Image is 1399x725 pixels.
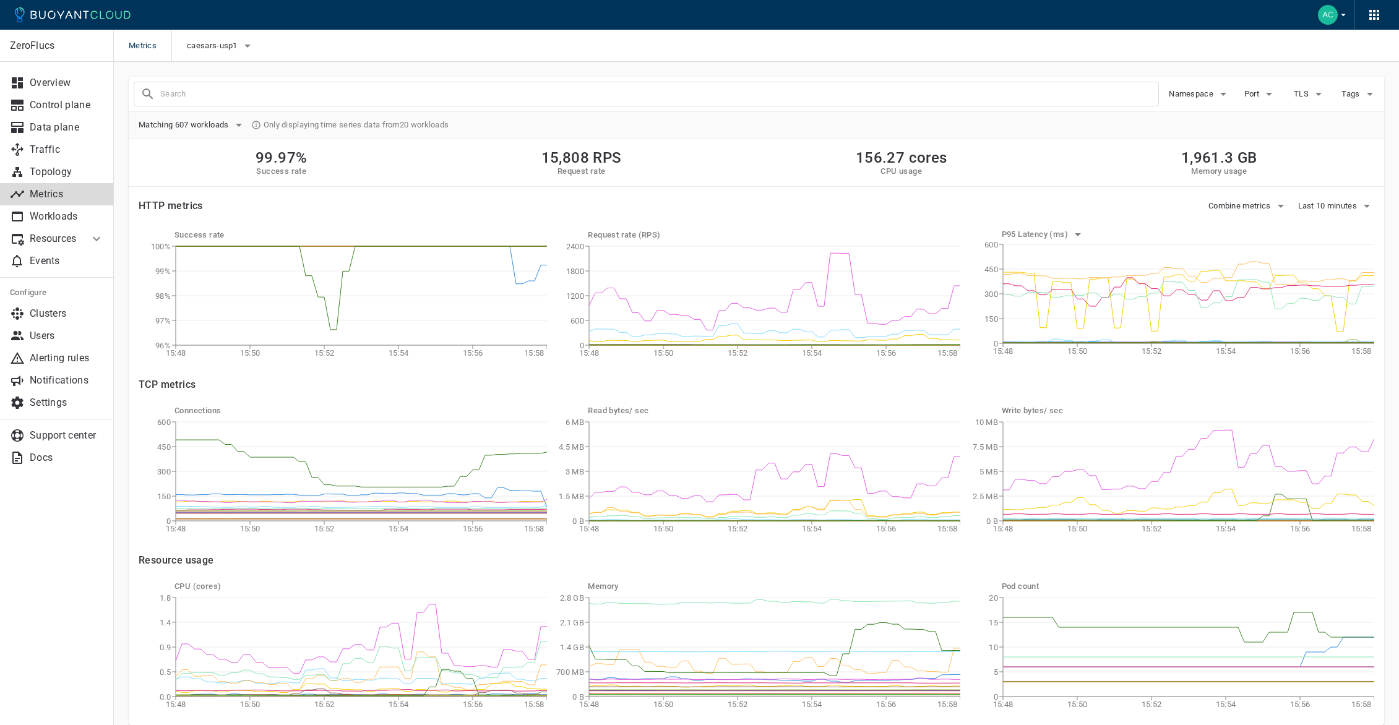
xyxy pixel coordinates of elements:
span: Metrics [129,30,171,62]
tspan: 15:50 [653,348,674,358]
span: TLS [1294,89,1311,99]
tspan: 15:54 [802,348,822,358]
tspan: 0 B [572,692,584,701]
tspan: 15:50 [240,348,260,358]
span: Last 10 minutes [1298,201,1360,211]
tspan: 15:48 [579,524,600,533]
tspan: 10 MB [975,418,998,427]
tspan: 10 [989,643,998,652]
tspan: 600 [984,240,998,249]
h5: Memory [588,581,960,591]
tspan: 15:58 [1351,346,1372,356]
tspan: 5 MB [979,467,997,476]
tspan: 15:50 [240,700,260,709]
tspan: 15:58 [524,348,545,358]
tspan: 15:54 [1215,346,1236,356]
tspan: 15:52 [314,348,335,358]
button: TLS [1290,85,1330,103]
p: Traffic [30,144,104,156]
h2: 15,808 RPS [541,149,622,166]
h5: CPU (cores) [174,581,547,591]
span: Namespace [1169,89,1216,99]
tspan: 2.5 MB [973,492,998,501]
tspan: 15:58 [1351,700,1372,709]
tspan: 4.5 MB [559,442,585,452]
tspan: 15:48 [166,700,186,709]
tspan: 98% [155,291,171,301]
tspan: 15:48 [992,346,1013,356]
h5: Connections [174,406,547,416]
tspan: 0 [993,692,997,701]
tspan: 15:52 [728,348,748,358]
tspan: 15:54 [802,700,822,709]
tspan: 15:48 [166,524,186,533]
h5: Success rate [256,166,307,176]
tspan: 15:54 [1215,524,1236,533]
tspan: 300 [984,290,998,299]
tspan: 0 [993,339,997,348]
button: P95 Latency (ms) [1002,225,1085,244]
tspan: 150 [984,314,998,324]
tspan: 1.8 [160,593,171,603]
tspan: 1800 [566,267,584,276]
tspan: 15:54 [802,524,822,533]
tspan: 2.1 GB [561,618,585,627]
tspan: 15:50 [240,524,260,533]
span: Matching 607 workloads [139,120,231,130]
tspan: 20 [989,593,998,603]
input: Search [160,85,1158,103]
p: Clusters [30,307,104,320]
tspan: 15:52 [728,524,748,533]
p: Control plane [30,99,104,111]
button: Combine metrics [1208,197,1288,215]
tspan: 2400 [566,242,584,251]
h5: Memory usage [1181,166,1257,176]
p: Notifications [30,374,104,387]
p: Support center [30,429,104,442]
tspan: 15:54 [389,524,409,533]
tspan: 15:56 [463,700,483,709]
tspan: 6 MB [566,418,584,427]
h5: Success rate [174,230,547,240]
tspan: 15:50 [653,524,674,533]
button: caesars-usp1 [187,36,255,55]
p: Metrics [30,188,104,200]
img: Accounts Payable [1318,5,1338,25]
button: Tags [1340,85,1379,103]
tspan: 0 B [572,517,584,526]
span: Only displaying time series data from 20 workloads [264,120,449,130]
tspan: 15:58 [937,700,958,709]
p: Alerting rules [30,352,104,364]
tspan: 15 [989,618,998,627]
p: Settings [30,397,104,409]
tspan: 15:58 [1351,524,1372,533]
tspan: 15:48 [992,700,1013,709]
tspan: 1.4 [160,618,171,627]
tspan: 15:52 [728,700,748,709]
tspan: 1.5 MB [559,492,585,501]
tspan: 15:56 [1289,700,1310,709]
tspan: 15:48 [166,348,186,358]
tspan: 15:58 [524,524,545,533]
tspan: 1.4 GB [561,643,585,652]
tspan: 1200 [566,291,584,301]
h5: Request rate [541,166,622,176]
tspan: 7.5 MB [973,442,998,452]
span: Combine metrics [1208,201,1273,211]
p: Topology [30,166,104,178]
span: caesars-usp1 [187,41,240,51]
tspan: 15:48 [992,524,1013,533]
p: Docs [30,452,104,464]
tspan: 2.8 GB [561,593,585,603]
h5: Write bytes / sec [1002,406,1374,416]
tspan: 600 [157,418,171,427]
p: Users [30,330,104,342]
p: Overview [30,77,104,89]
h5: Configure [10,288,104,298]
tspan: 15:50 [1067,700,1087,709]
tspan: 15:52 [1141,700,1161,709]
tspan: 15:54 [389,700,409,709]
tspan: 15:50 [653,700,674,709]
span: Port [1244,89,1262,99]
button: Port [1241,85,1280,103]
